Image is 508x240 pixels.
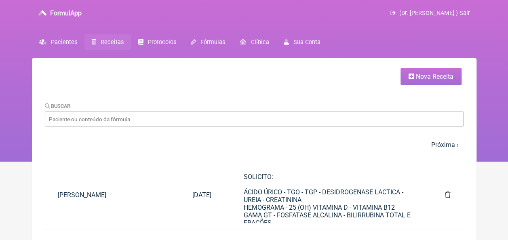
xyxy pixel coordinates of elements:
[251,39,269,46] span: Clínica
[232,34,276,50] a: Clínica
[45,185,179,205] a: [PERSON_NAME]
[131,34,183,50] a: Protocolos
[390,10,470,17] a: (Dr. [PERSON_NAME] ) Sair
[45,112,464,126] input: Paciente ou conteúdo da fórmula
[50,9,82,17] h3: FormulApp
[148,39,176,46] span: Protocolos
[45,136,464,154] nav: pager
[179,185,224,205] a: [DATE]
[400,68,462,85] a: Nova Receita
[431,141,459,149] a: Próxima ›
[183,34,232,50] a: Fórmulas
[45,103,71,109] label: Buscar
[293,39,320,46] span: Sua Conta
[276,34,327,50] a: Sua Conta
[101,39,124,46] span: Receitas
[416,73,453,80] span: Nova Receita
[399,10,470,17] span: (Dr. [PERSON_NAME] ) Sair
[231,166,426,223] a: SOLICITO:ÁCIDO ÚRICO - TGO - TGP - DESIDROGENASE LACTICA - UREIA - CREATININAHEMOGRAMA - 25 (OH) ...
[200,39,225,46] span: Fórmulas
[84,34,131,50] a: Receitas
[32,34,84,50] a: Pacientes
[51,39,77,46] span: Pacientes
